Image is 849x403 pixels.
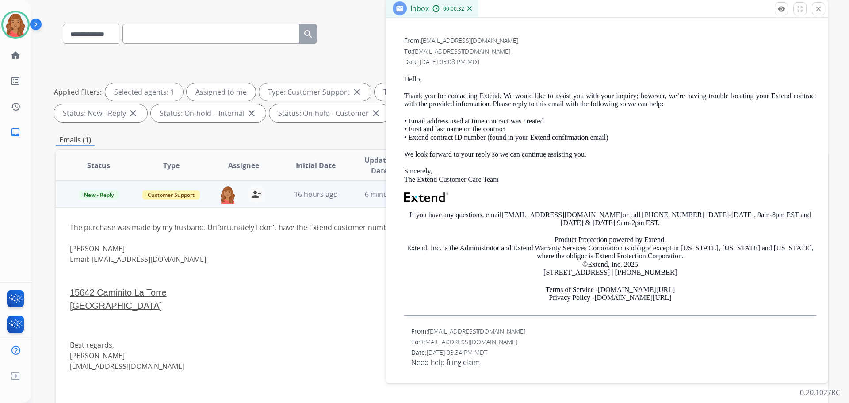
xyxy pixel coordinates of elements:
[87,160,110,171] span: Status
[259,83,371,101] div: Type: Customer Support
[404,192,448,202] img: Extend Logo
[404,286,816,302] p: Terms of Service - Privacy Policy -
[404,92,816,108] p: Thank you for contacting Extend. We would like to assist you with your inquiry; however, we’re ha...
[10,127,21,138] mat-icon: inbox
[411,327,816,336] div: From:
[352,87,362,97] mat-icon: close
[70,222,669,393] div: The purchase was made by my husband. Unfortunately I don’t have the Extend customer number.
[10,50,21,61] mat-icon: home
[443,5,464,12] span: 00:00:32
[411,338,816,346] div: To:
[404,75,816,83] p: Hello,
[70,288,167,297] span: 15642 Caminito La Torre
[70,301,162,311] span: [GEOGRAPHIC_DATA]
[404,47,816,56] div: To:
[79,190,119,200] span: New - Reply
[10,76,21,86] mat-icon: list_alt
[411,357,816,368] span: Need help filing claim
[420,338,517,346] span: [EMAIL_ADDRESS][DOMAIN_NAME]
[219,185,237,204] img: agent-avatar
[3,12,28,37] img: avatar
[598,286,675,293] a: [DOMAIN_NAME][URL]
[105,83,183,101] div: Selected agents: 1
[296,160,336,171] span: Initial Date
[410,4,429,13] span: Inbox
[70,361,669,372] div: [EMAIL_ADDRESS][DOMAIN_NAME]
[404,36,816,45] div: From:
[70,340,669,350] div: Best regards,
[128,108,138,119] mat-icon: close
[427,348,487,357] span: [DATE] 03:34 PM MDT
[371,108,381,119] mat-icon: close
[359,155,400,176] span: Updated Date
[269,104,390,122] div: Status: On-hold - Customer
[365,189,412,199] span: 6 minutes ago
[54,104,147,122] div: Status: New - Reply
[56,134,95,146] p: Emails (1)
[420,58,480,66] span: [DATE] 05:08 PM MDT
[501,211,623,219] a: [EMAIL_ADDRESS][DOMAIN_NAME]
[10,101,21,112] mat-icon: history
[54,87,102,97] p: Applied filters:
[404,211,816,227] p: If you have any questions, email or call [PHONE_NUMBER] [DATE]-[DATE], 9am-8pm EST and [DATE] & [...
[404,236,816,276] p: Product Protection powered by Extend. Extend, Inc. is the Administrator and Extend Warranty Servi...
[70,243,669,393] div: [PERSON_NAME]
[70,350,669,361] div: [PERSON_NAME]
[815,5,822,13] mat-icon: close
[421,36,518,45] span: [EMAIL_ADDRESS][DOMAIN_NAME]
[404,150,816,158] p: We look forward to your reply so we can continue assisting you.
[70,254,669,393] div: Email: [EMAIL_ADDRESS][DOMAIN_NAME]
[413,47,510,55] span: [EMAIL_ADDRESS][DOMAIN_NAME]
[187,83,256,101] div: Assigned to me
[796,5,804,13] mat-icon: fullscreen
[800,387,840,398] p: 0.20.1027RC
[142,190,200,200] span: Customer Support
[151,104,266,122] div: Status: On-hold – Internal
[228,160,259,171] span: Assignee
[294,189,338,199] span: 16 hours ago
[246,108,257,119] mat-icon: close
[404,117,816,142] p: • Email address used at time contract was created • First and last name on the contract • Extend ...
[303,29,314,39] mat-icon: search
[404,58,816,66] div: Date:
[594,294,671,301] a: [DOMAIN_NAME][URL]
[404,167,816,184] p: Sincerely, The Extend Customer Care Team
[375,83,490,101] div: Type: Shipping Protection
[251,189,261,200] mat-icon: person_remove
[777,5,785,13] mat-icon: remove_red_eye
[163,160,180,171] span: Type
[428,327,525,335] span: [EMAIL_ADDRESS][DOMAIN_NAME]
[411,348,816,357] div: Date:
